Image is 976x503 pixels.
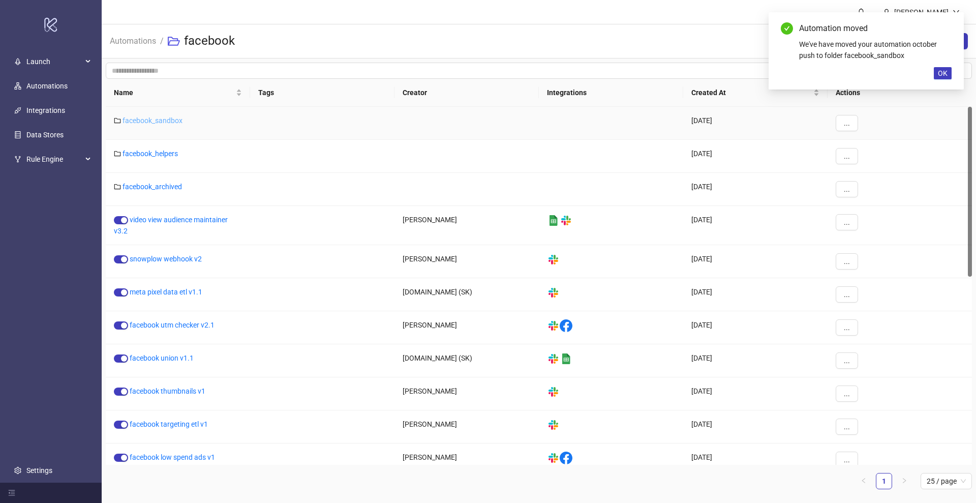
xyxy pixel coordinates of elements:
[130,453,215,461] a: facebook low spend ads v1
[883,9,890,16] span: user
[856,473,872,489] button: left
[844,185,850,193] span: ...
[876,473,892,489] li: 1
[114,87,234,98] span: Name
[394,443,539,477] div: [PERSON_NAME]
[26,131,64,139] a: Data Stores
[691,87,811,98] span: Created At
[106,79,250,107] th: Name
[927,474,966,489] span: 25 / page
[683,206,828,245] div: [DATE]
[836,148,858,164] button: ...
[836,386,858,402] button: ...
[683,410,828,443] div: [DATE]
[26,106,65,114] a: Integrations
[844,423,850,431] span: ...
[844,323,850,332] span: ...
[921,473,972,489] div: Page Size
[130,387,205,395] a: facebook thumbnails v1
[844,290,850,299] span: ...
[130,321,215,329] a: facebook utm checker v2.1
[539,79,683,107] th: Integrations
[683,173,828,206] div: [DATE]
[130,288,202,296] a: meta pixel data etl v1.1
[394,344,539,377] div: [DOMAIN_NAME] (SK)
[844,390,850,398] span: ...
[836,181,858,197] button: ...
[394,377,539,410] div: [PERSON_NAME]
[844,357,850,365] span: ...
[394,410,539,443] div: [PERSON_NAME]
[844,152,850,160] span: ...
[861,478,867,484] span: left
[836,319,858,336] button: ...
[844,257,850,265] span: ...
[250,79,394,107] th: Tags
[26,149,82,169] span: Rule Engine
[799,39,952,61] div: We've have moved your automation october push to folder facebook_sandbox
[836,352,858,369] button: ...
[168,35,180,47] span: folder-open
[940,22,952,34] a: Close
[844,456,850,464] span: ...
[130,420,208,428] a: facebook targeting etl v1
[799,22,952,35] div: Automation moved
[683,278,828,311] div: [DATE]
[683,311,828,344] div: [DATE]
[8,489,15,496] span: menu-fold
[836,419,858,435] button: ...
[890,7,953,18] div: [PERSON_NAME]
[26,82,68,90] a: Automations
[114,216,228,235] a: video view audience maintainer v3.2
[844,218,850,226] span: ...
[896,473,912,489] li: Next Page
[123,116,182,125] a: facebook_sandbox
[394,245,539,278] div: [PERSON_NAME]
[394,311,539,344] div: [PERSON_NAME]
[836,214,858,230] button: ...
[130,354,194,362] a: facebook union v1.1
[394,206,539,245] div: [PERSON_NAME]
[683,245,828,278] div: [DATE]
[14,58,21,65] span: rocket
[114,117,121,124] span: folder
[934,67,952,79] button: OK
[184,33,235,49] h3: facebook
[114,150,121,157] span: folder
[858,8,865,15] span: bell
[26,466,52,475] a: Settings
[876,474,892,489] a: 1
[781,22,793,35] span: check-circle
[953,9,960,16] span: down
[896,473,912,489] button: right
[938,69,948,77] span: OK
[394,79,539,107] th: Creator
[394,278,539,311] div: [DOMAIN_NAME] (SK)
[14,156,21,163] span: fork
[123,150,178,158] a: facebook_helpers
[683,377,828,410] div: [DATE]
[114,183,121,190] span: folder
[836,253,858,270] button: ...
[836,115,858,131] button: ...
[844,119,850,127] span: ...
[683,443,828,477] div: [DATE]
[856,473,872,489] li: Previous Page
[683,344,828,377] div: [DATE]
[26,51,82,72] span: Launch
[160,25,164,57] li: /
[836,452,858,468] button: ...
[683,107,828,140] div: [DATE]
[108,35,158,46] a: Automations
[130,255,202,263] a: snowplow webhook v2
[683,79,828,107] th: Created At
[836,286,858,303] button: ...
[683,140,828,173] div: [DATE]
[901,478,907,484] span: right
[123,183,182,191] a: facebook_archived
